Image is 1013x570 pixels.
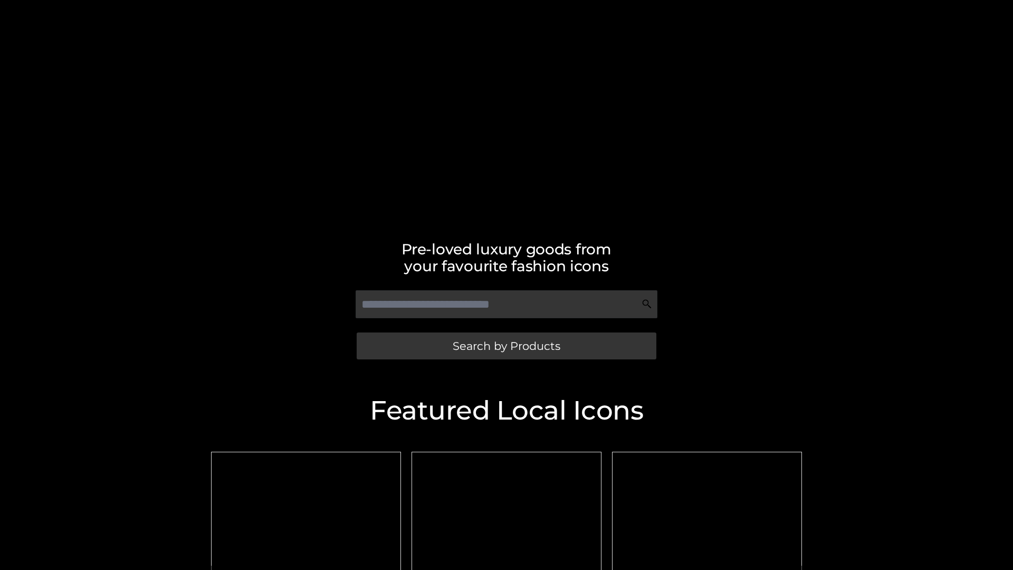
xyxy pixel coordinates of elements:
[642,299,652,309] img: Search Icon
[453,340,560,351] span: Search by Products
[206,241,807,274] h2: Pre-loved luxury goods from your favourite fashion icons
[206,397,807,424] h2: Featured Local Icons​
[357,332,656,359] a: Search by Products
